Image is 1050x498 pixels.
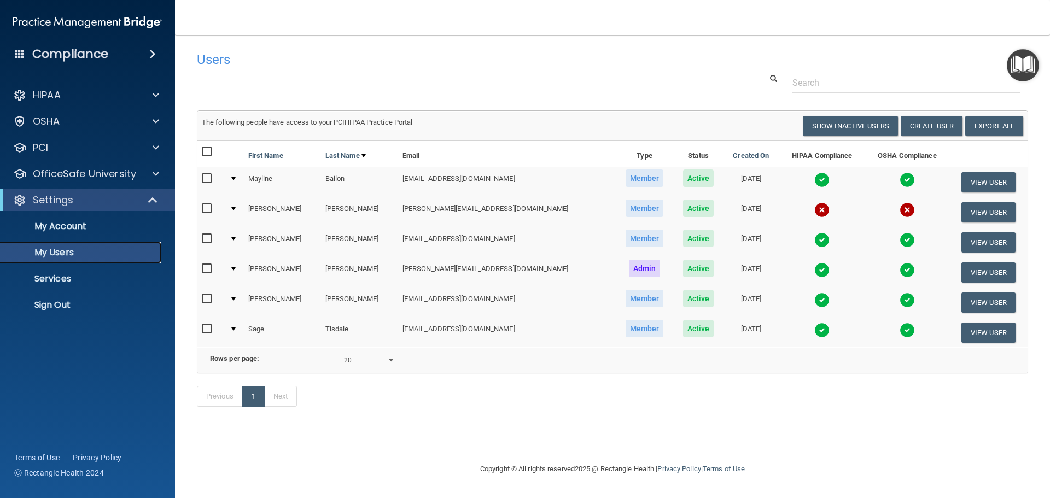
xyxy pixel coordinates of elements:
img: tick.e7d51cea.svg [900,172,915,188]
p: Sign Out [7,300,156,310]
td: [PERSON_NAME] [321,227,398,257]
h4: Users [197,52,675,67]
p: PCI [33,141,48,154]
button: View User [961,292,1016,313]
img: tick.e7d51cea.svg [900,323,915,338]
span: Member [626,169,664,187]
b: Rows per page: [210,354,259,362]
td: [EMAIL_ADDRESS][DOMAIN_NAME] [398,227,615,257]
a: Previous [197,386,243,407]
td: [DATE] [723,288,779,318]
button: View User [961,172,1016,192]
button: View User [961,202,1016,222]
td: Sage [244,318,321,347]
td: [DATE] [723,227,779,257]
span: Active [683,200,714,217]
td: [PERSON_NAME][EMAIL_ADDRESS][DOMAIN_NAME] [398,257,615,288]
td: [DATE] [723,167,779,197]
td: [PERSON_NAME] [321,288,398,318]
a: Terms of Use [703,465,745,473]
a: PCI [13,141,159,154]
img: cross.ca9f0e7f.svg [900,202,915,218]
a: Last Name [325,149,366,162]
a: Privacy Policy [73,452,122,463]
button: Show Inactive Users [803,116,898,136]
p: OSHA [33,115,60,128]
th: Email [398,141,615,167]
img: PMB logo [13,11,162,33]
img: tick.e7d51cea.svg [814,292,830,308]
img: tick.e7d51cea.svg [814,232,830,248]
td: [PERSON_NAME] [244,197,321,227]
th: Type [615,141,674,167]
a: Export All [965,116,1023,136]
p: HIPAA [33,89,61,102]
span: Active [683,230,714,247]
a: Settings [13,194,159,207]
button: View User [961,232,1016,253]
span: Active [683,290,714,307]
td: [EMAIL_ADDRESS][DOMAIN_NAME] [398,318,615,347]
div: Copyright © All rights reserved 2025 @ Rectangle Health | | [413,452,812,487]
img: tick.e7d51cea.svg [900,292,915,308]
th: OSHA Compliance [865,141,949,167]
td: [DATE] [723,197,779,227]
td: Bailon [321,167,398,197]
button: Create User [901,116,962,136]
td: Tisdale [321,318,398,347]
td: Mayline [244,167,321,197]
a: HIPAA [13,89,159,102]
th: HIPAA Compliance [779,141,865,167]
span: Active [683,260,714,277]
input: Search [792,73,1020,93]
span: Active [683,169,714,187]
button: View User [961,262,1016,283]
a: Privacy Policy [657,465,701,473]
img: cross.ca9f0e7f.svg [814,202,830,218]
td: [DATE] [723,318,779,347]
p: My Account [7,221,156,232]
a: OfficeSafe University [13,167,159,180]
a: Created On [733,149,769,162]
th: Status [674,141,723,167]
img: tick.e7d51cea.svg [900,232,915,248]
span: Member [626,200,664,217]
img: tick.e7d51cea.svg [900,262,915,278]
img: tick.e7d51cea.svg [814,262,830,278]
button: Open Resource Center [1007,49,1039,81]
span: Active [683,320,714,337]
span: The following people have access to your PCIHIPAA Practice Portal [202,118,413,126]
p: OfficeSafe University [33,167,136,180]
p: Services [7,273,156,284]
span: Member [626,230,664,247]
a: First Name [248,149,283,162]
button: View User [961,323,1016,343]
p: Settings [33,194,73,207]
td: [EMAIL_ADDRESS][DOMAIN_NAME] [398,288,615,318]
td: [PERSON_NAME][EMAIL_ADDRESS][DOMAIN_NAME] [398,197,615,227]
span: Member [626,290,664,307]
span: Ⓒ Rectangle Health 2024 [14,467,104,478]
td: [PERSON_NAME] [321,197,398,227]
h4: Compliance [32,46,108,62]
img: tick.e7d51cea.svg [814,172,830,188]
td: [EMAIL_ADDRESS][DOMAIN_NAME] [398,167,615,197]
td: [PERSON_NAME] [321,257,398,288]
td: [PERSON_NAME] [244,288,321,318]
span: Admin [629,260,661,277]
span: Member [626,320,664,337]
td: [PERSON_NAME] [244,227,321,257]
td: [DATE] [723,257,779,288]
a: 1 [242,386,265,407]
iframe: Drift Widget Chat Controller [861,420,1037,464]
a: Terms of Use [14,452,60,463]
a: Next [264,386,297,407]
img: tick.e7d51cea.svg [814,323,830,338]
p: My Users [7,247,156,258]
a: OSHA [13,115,159,128]
td: [PERSON_NAME] [244,257,321,288]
